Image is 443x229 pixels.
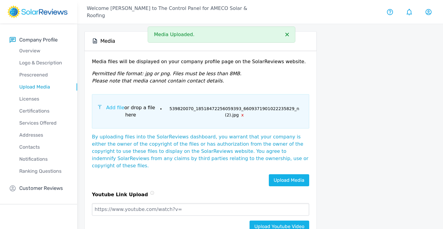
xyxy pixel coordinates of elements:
[10,129,77,141] a: Addresses
[10,141,77,153] a: Contacts
[10,105,77,117] a: Certifications
[106,105,124,110] span: Add file
[269,174,309,186] a: Upload Media
[10,59,77,67] p: Logo & Description
[92,191,148,203] p: Youtube Link Upload
[92,71,241,76] em: Permitted file format: jpg or png. Files must be less than 8MB.
[10,117,77,129] a: Services Offered
[92,58,309,70] p: Media files will be displayed on your company profile page on the SolarReviews website.
[10,168,77,175] p: Ranking Questions
[10,71,77,79] p: Prescreened
[10,119,77,127] p: Services Offered
[10,47,77,54] p: Overview
[10,153,77,165] a: Notifications
[10,107,77,115] p: Certifications
[19,184,63,192] p: Customer Reviews
[154,32,194,38] span: Media Uploaded.
[10,144,77,151] p: Contacts
[92,78,224,84] em: Please note that media cannot contain contact details.
[10,93,77,105] a: Licenses
[10,81,77,93] a: Upload Media
[10,83,77,91] p: Upload Media
[10,156,77,163] p: Notifications
[92,133,309,174] p: By uploading files into the SolarReviews dashboard, you warrant that your company is either the o...
[10,165,77,177] a: Ranking Questions
[102,104,159,119] p: or drop a file here
[10,69,77,81] a: Prescreened
[239,112,243,118] button: x
[10,45,77,57] a: Overview
[165,104,304,118] li: 539820070_18518472256059393_6609371901022235829_n (2).jpg
[92,203,309,216] input: https://www.youtube.com/watch?v=
[10,57,77,69] a: Logo & Description
[10,95,77,103] p: Licenses
[10,132,77,139] p: Addresses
